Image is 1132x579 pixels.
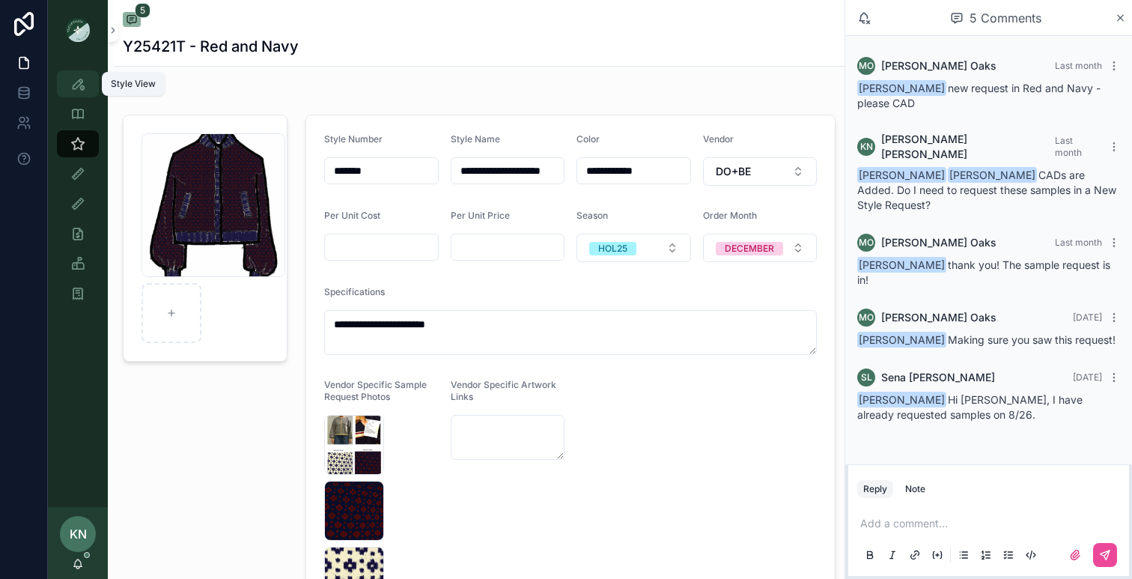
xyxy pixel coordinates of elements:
[725,242,774,255] div: DECEMBER
[1073,372,1102,383] span: [DATE]
[881,235,996,250] span: [PERSON_NAME] Oaks
[324,286,385,297] span: Specifications
[970,9,1041,27] span: 5 Comments
[123,12,141,30] button: 5
[70,525,87,543] span: KN
[66,18,90,42] img: App logo
[1055,60,1102,71] span: Last month
[857,82,1101,109] span: new request in Red and Navy - please CAD
[123,36,299,57] h1: Y25421T - Red and Navy
[135,3,150,18] span: 5
[857,167,946,183] span: [PERSON_NAME]
[703,157,818,186] button: Select Button
[857,393,1083,421] span: Hi [PERSON_NAME], I have already requested samples on 8/26.
[1073,312,1102,323] span: [DATE]
[857,169,1116,211] span: CADs are Added. Do I need to request these samples in a New Style Request?
[857,333,1116,346] span: Making sure you saw this request!
[859,312,874,324] span: MO
[48,60,108,327] div: scrollable content
[905,483,925,495] div: Note
[857,392,946,407] span: [PERSON_NAME]
[859,60,874,72] span: MO
[859,237,874,249] span: MO
[703,133,734,145] span: Vendor
[703,210,757,221] span: Order Month
[948,167,1037,183] span: [PERSON_NAME]
[576,234,691,262] button: Select Button
[111,78,156,90] div: Style View
[598,242,627,255] div: HOL25
[857,80,946,96] span: [PERSON_NAME]
[881,58,996,73] span: [PERSON_NAME] Oaks
[857,332,946,348] span: [PERSON_NAME]
[881,370,995,385] span: Sena [PERSON_NAME]
[881,310,996,325] span: [PERSON_NAME] Oaks
[451,210,510,221] span: Per Unit Price
[716,164,751,179] span: DO+BE
[324,133,383,145] span: Style Number
[881,132,1055,162] span: [PERSON_NAME] [PERSON_NAME]
[703,234,818,262] button: Select Button
[861,372,872,384] span: SL
[857,480,893,498] button: Reply
[1055,135,1082,158] span: Last month
[451,379,556,402] span: Vendor Specific Artwork Links
[899,480,931,498] button: Note
[451,133,500,145] span: Style Name
[860,141,873,153] span: KN
[324,210,380,221] span: Per Unit Cost
[857,257,946,273] span: [PERSON_NAME]
[1055,237,1102,248] span: Last month
[576,133,600,145] span: Color
[857,258,1110,286] span: thank you! The sample request is in!
[576,210,608,221] span: Season
[324,379,427,402] span: Vendor Specific Sample Request Photos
